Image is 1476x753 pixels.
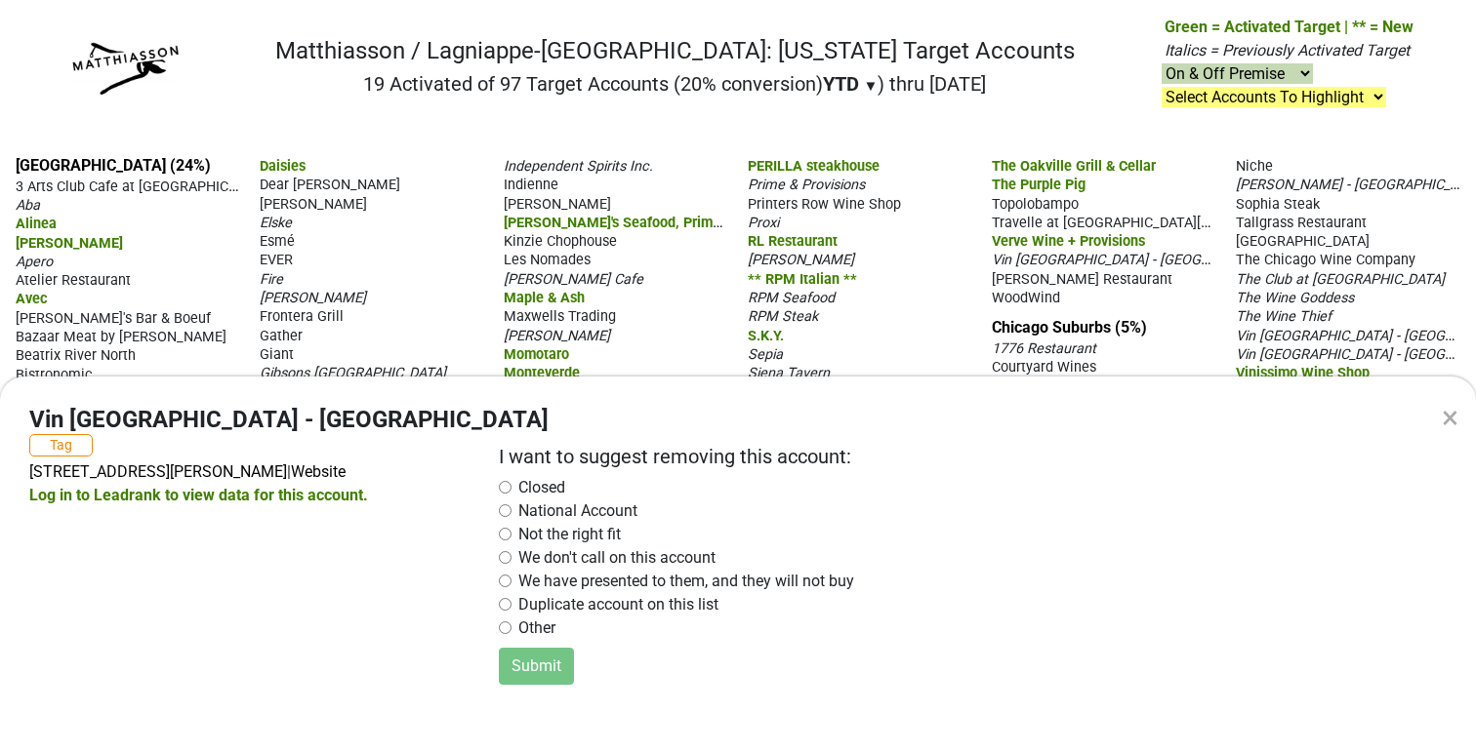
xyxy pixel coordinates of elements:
label: Closed [518,476,565,499]
a: [STREET_ADDRESS][PERSON_NAME] [29,462,287,481]
div: × [1442,394,1458,441]
label: Other [518,616,555,640]
label: National Account [518,499,637,523]
button: Submit [499,648,574,685]
label: Not the right fit [518,523,621,546]
label: We have presented to them, and they will not buy [518,570,854,593]
a: Log in to Leadrank to view data for this account. [29,486,368,504]
label: We don't call on this account [518,546,716,570]
a: Website [291,462,346,481]
button: Tag [29,434,93,456]
span: | [287,462,291,481]
label: Duplicate account on this list [518,593,718,616]
h2: I want to suggest removing this account: [499,445,1410,468]
h4: Vin [GEOGRAPHIC_DATA] - [GEOGRAPHIC_DATA] [29,406,549,434]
